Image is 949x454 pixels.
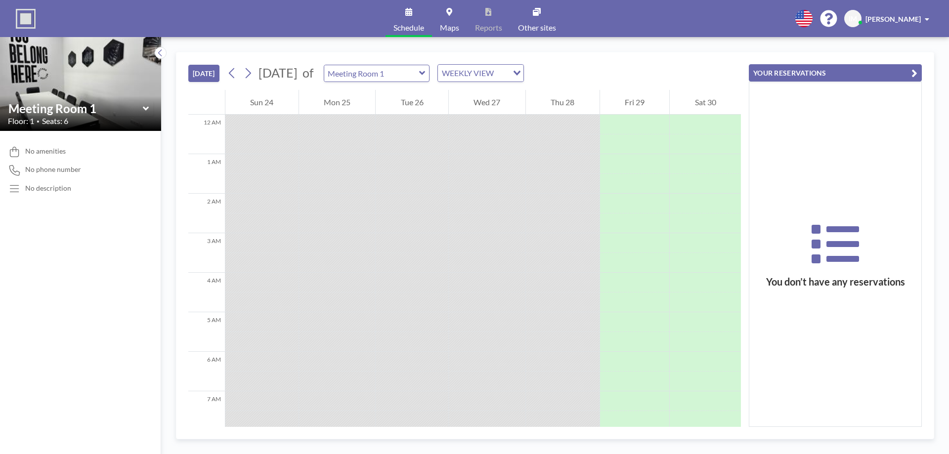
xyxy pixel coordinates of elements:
div: Mon 25 [299,90,376,115]
span: Maps [440,24,459,32]
div: Sat 30 [670,90,741,115]
span: • [37,118,40,124]
span: WEEKLY VIEW [440,67,496,80]
div: Search for option [438,65,523,82]
div: Tue 26 [376,90,448,115]
span: Reports [475,24,502,32]
span: [PERSON_NAME] [865,15,921,23]
div: 4 AM [188,273,225,312]
div: Fri 29 [600,90,670,115]
span: Seats: 6 [42,116,68,126]
div: 1 AM [188,154,225,194]
div: Thu 28 [526,90,600,115]
div: 6 AM [188,352,225,391]
button: YOUR RESERVATIONS [749,64,922,82]
div: 5 AM [188,312,225,352]
span: Floor: 1 [8,116,34,126]
span: No amenities [25,147,66,156]
span: No phone number [25,165,81,174]
div: No description [25,184,71,193]
div: Wed 27 [449,90,525,115]
span: of [302,65,313,81]
h3: You don’t have any reservations [749,276,921,288]
img: organization-logo [16,9,36,29]
button: [DATE] [188,65,219,82]
div: 3 AM [188,233,225,273]
div: 7 AM [188,391,225,431]
input: Meeting Room 1 [8,101,143,116]
input: Search for option [497,67,507,80]
div: Sun 24 [225,90,299,115]
span: Schedule [393,24,424,32]
div: 2 AM [188,194,225,233]
span: Other sites [518,24,556,32]
span: IM [849,14,857,23]
input: Meeting Room 1 [324,65,419,82]
div: 12 AM [188,115,225,154]
span: [DATE] [259,65,298,80]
